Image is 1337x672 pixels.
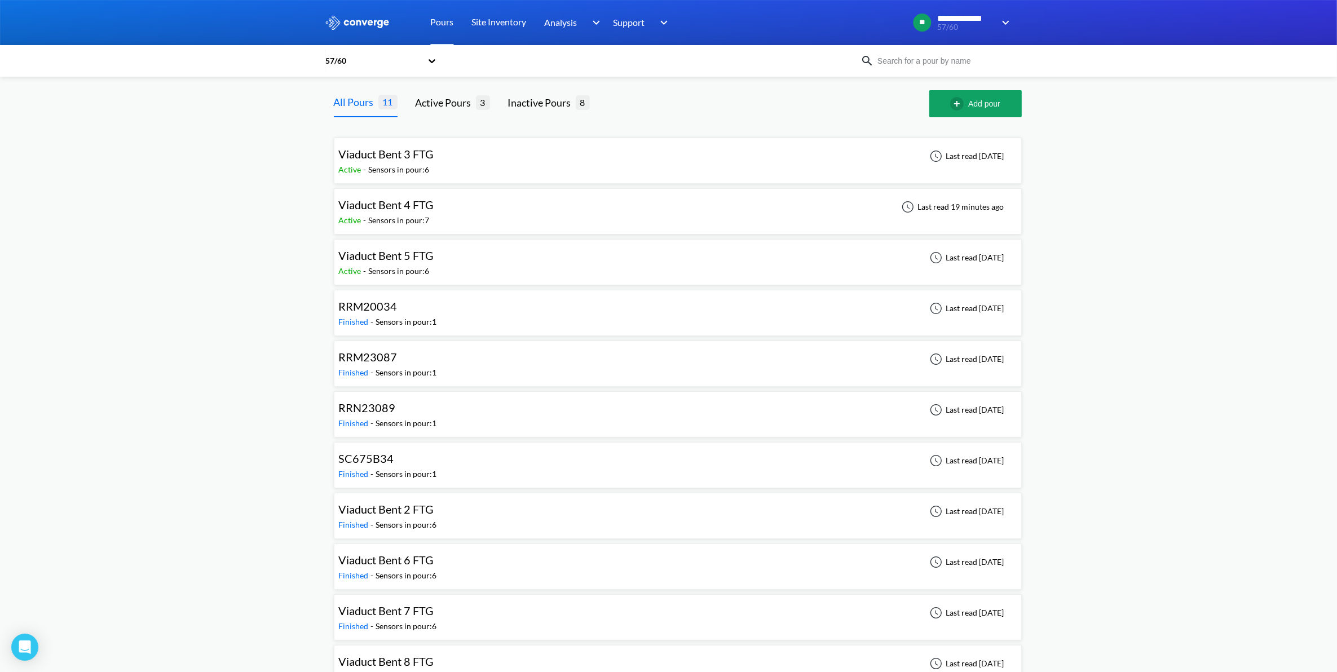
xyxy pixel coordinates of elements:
[339,571,371,580] span: Finished
[376,468,437,480] div: Sensors in pour: 1
[334,455,1022,465] a: SC675B34Finished-Sensors in pour:1Last read [DATE]
[371,469,376,479] span: -
[334,556,1022,566] a: Viaduct Bent 6 FTGFinished-Sensors in pour:6Last read [DATE]
[334,303,1022,312] a: RRM20034Finished-Sensors in pour:1Last read [DATE]
[339,165,364,174] span: Active
[861,54,874,68] img: icon-search.svg
[929,90,1022,117] button: Add pour
[334,607,1022,617] a: Viaduct Bent 7 FTGFinished-Sensors in pour:6Last read [DATE]
[924,454,1008,467] div: Last read [DATE]
[545,15,577,29] span: Analysis
[924,251,1008,264] div: Last read [DATE]
[339,655,434,668] span: Viaduct Bent 8 FTG
[339,553,434,567] span: Viaduct Bent 6 FTG
[376,569,437,582] div: Sensors in pour: 6
[416,95,476,110] div: Active Pours
[924,505,1008,518] div: Last read [DATE]
[364,266,369,276] span: -
[576,95,590,109] span: 8
[339,452,394,465] span: SC675B34
[334,353,1022,363] a: RRM23087Finished-Sensors in pour:1Last read [DATE]
[376,620,437,633] div: Sensors in pour: 6
[339,469,371,479] span: Finished
[339,418,371,428] span: Finished
[376,316,437,328] div: Sensors in pour: 1
[371,368,376,377] span: -
[874,55,1011,67] input: Search for a pour by name
[339,368,371,377] span: Finished
[339,299,398,313] span: RRM20034
[376,519,437,531] div: Sensors in pour: 6
[334,404,1022,414] a: RRN23089Finished-Sensors in pour:1Last read [DATE]
[585,16,603,29] img: downArrow.svg
[325,15,390,30] img: logo_ewhite.svg
[924,352,1008,366] div: Last read [DATE]
[339,147,434,161] span: Viaduct Bent 3 FTG
[653,16,671,29] img: downArrow.svg
[339,317,371,326] span: Finished
[339,266,364,276] span: Active
[364,165,369,174] span: -
[339,604,434,617] span: Viaduct Bent 7 FTG
[476,95,490,109] span: 3
[339,621,371,631] span: Finished
[924,555,1008,569] div: Last read [DATE]
[339,401,396,414] span: RRN23089
[325,55,422,67] div: 57/60
[508,95,576,110] div: Inactive Pours
[339,249,434,262] span: Viaduct Bent 5 FTG
[334,658,1022,667] a: Viaduct Bent 8 FTGFinished-Sensors in pour:6Last read [DATE]
[378,95,398,109] span: 11
[334,252,1022,262] a: Viaduct Bent 5 FTGActive-Sensors in pour:6Last read [DATE]
[371,317,376,326] span: -
[334,151,1022,160] a: Viaduct Bent 3 FTGActive-Sensors in pour:6Last read [DATE]
[376,417,437,430] div: Sensors in pour: 1
[334,506,1022,515] a: Viaduct Bent 2 FTGFinished-Sensors in pour:6Last read [DATE]
[924,657,1008,670] div: Last read [DATE]
[924,606,1008,620] div: Last read [DATE]
[614,15,645,29] span: Support
[371,571,376,580] span: -
[924,403,1008,417] div: Last read [DATE]
[364,215,369,225] span: -
[339,350,398,364] span: RRM23087
[339,502,434,516] span: Viaduct Bent 2 FTG
[895,200,1008,214] div: Last read 19 minutes ago
[371,621,376,631] span: -
[334,201,1022,211] a: Viaduct Bent 4 FTGActive-Sensors in pour:7Last read 19 minutes ago
[334,94,378,110] div: All Pours
[924,302,1008,315] div: Last read [DATE]
[369,163,430,176] div: Sensors in pour: 6
[339,520,371,529] span: Finished
[371,520,376,529] span: -
[369,214,430,227] div: Sensors in pour: 7
[376,366,437,379] div: Sensors in pour: 1
[339,198,434,211] span: Viaduct Bent 4 FTG
[339,215,364,225] span: Active
[950,97,968,110] img: add-circle-outline.svg
[924,149,1008,163] div: Last read [DATE]
[371,418,376,428] span: -
[11,634,38,661] div: Open Intercom Messenger
[995,16,1013,29] img: downArrow.svg
[369,265,430,277] div: Sensors in pour: 6
[938,23,995,32] span: 57/60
